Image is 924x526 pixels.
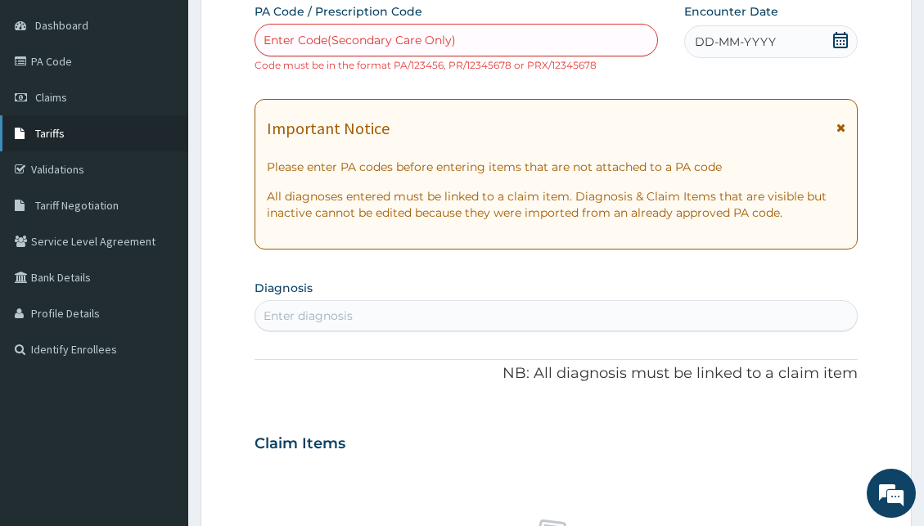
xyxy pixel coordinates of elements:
[8,352,312,409] textarea: Type your message and hit 'Enter'
[268,8,308,47] div: Minimize live chat window
[684,3,778,20] label: Encounter Date
[695,34,776,50] span: DD-MM-YYYY
[35,198,119,213] span: Tariff Negotiation
[95,159,226,324] span: We're online!
[264,308,353,324] div: Enter diagnosis
[267,119,390,137] h1: Important Notice
[35,126,65,141] span: Tariffs
[267,188,845,221] p: All diagnoses entered must be linked to a claim item. Diagnosis & Claim Items that are visible bu...
[264,32,456,48] div: Enter Code(Secondary Care Only)
[255,59,597,71] small: Code must be in the format PA/123456, PR/12345678 or PRX/12345678
[255,363,858,384] p: NB: All diagnosis must be linked to a claim item
[35,18,88,33] span: Dashboard
[267,159,845,175] p: Please enter PA codes before entering items that are not attached to a PA code
[85,92,275,113] div: Chat with us now
[30,82,66,123] img: d_794563401_company_1708531726252_794563401
[255,280,313,296] label: Diagnosis
[255,435,345,453] h3: Claim Items
[35,90,67,105] span: Claims
[255,3,422,20] label: PA Code / Prescription Code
